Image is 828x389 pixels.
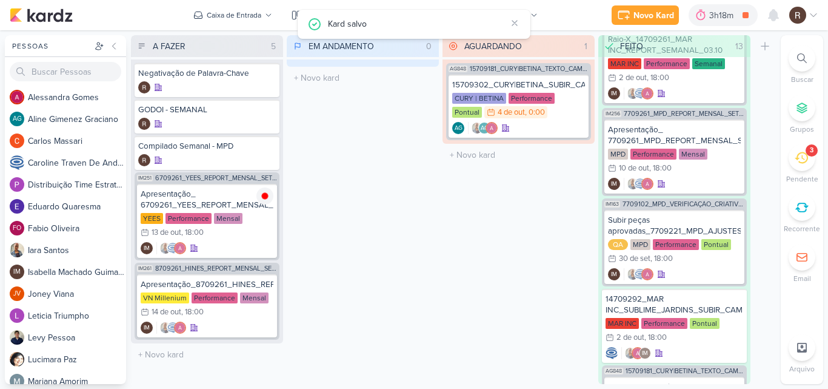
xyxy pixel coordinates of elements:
[624,110,744,117] span: 7709261_MPD_REPORT_MENSAL_SETEMBRO
[621,347,651,359] div: Colaboradores: Iara Santos, Alessandra Gomes, Isabella Machado Guimarães
[141,213,163,224] div: YEES
[641,318,687,329] div: Performance
[214,213,242,224] div: Mensal
[28,222,126,235] div: F a b i o O l i v e i r a
[692,58,725,69] div: Semanal
[455,126,462,132] p: AG
[141,322,153,334] div: Criador(a): Isabella Machado Guimarães
[137,265,153,272] span: IM261
[606,347,618,359] img: Caroline Traven De Andrade
[608,268,620,280] div: Isabella Machado Guimarães
[155,175,277,181] span: 6709261_YEES_REPORT_MENSAL_SETEMBRO
[642,351,648,357] p: IM
[641,178,653,190] img: Alessandra Gomes
[28,375,126,388] div: M a r i a n a A m o r i m
[611,272,617,278] p: IM
[784,223,820,234] p: Recorrente
[634,178,646,190] img: Caroline Traven De Andrade
[608,124,741,146] div: Apresentação_ 7709261_MPD_REPORT_MENSAL_SETEMBRO
[141,279,273,290] div: Apresentação_8709261_HINES_REPORT_MENSAL_SETEMBRO
[644,58,690,69] div: Performance
[138,104,276,115] div: GODOI - SEMANAL
[650,255,673,263] div: , 18:00
[608,268,620,280] div: Criador(a): Isabella Machado Guimarães
[810,146,813,155] div: 3
[138,154,150,166] img: Rafael Dornelles
[525,109,545,117] div: , 0:00
[608,149,628,160] div: MPD
[28,200,126,213] div: E d u a r d o Q u a r e s m a
[452,122,464,134] div: Criador(a): Aline Gimenez Graciano
[10,90,24,104] img: Alessandra Gomes
[167,322,179,334] img: Caroline Traven De Andrade
[152,308,181,316] div: 14 de out
[608,215,741,237] div: Subir peças aprovadas_7709221_MPD_AJUSTES_NEO_ALPHAVILLE_DESDOBRAMENTO_DE_PEÇAS
[138,68,276,79] div: Negativação de Palavra-Chave
[174,322,186,334] img: Alessandra Gomes
[709,9,737,22] div: 3h18m
[606,294,743,316] div: 14709292_MAR INC_SUBLIME_JARDINS_SUBIR_CAMPANHA_REMARKETING_PARA_SITE
[644,334,667,342] div: , 18:00
[174,242,186,254] img: Alessandra Gomes
[793,273,811,284] p: Email
[452,122,464,134] div: Aline Gimenez Graciano
[421,40,436,53] div: 0
[138,81,150,93] img: Rafael Dornelles
[634,268,646,280] img: Caroline Traven De Andrade
[10,177,24,192] img: Distribuição Time Estratégico
[630,149,676,160] div: Performance
[13,225,21,232] p: FO
[144,246,150,252] p: IM
[181,229,204,237] div: , 18:00
[10,286,24,301] div: Joney Viana
[144,325,150,331] p: IM
[28,331,126,344] div: L e v y P e s s o a
[789,364,815,374] p: Arquivo
[790,124,814,135] p: Grupos
[498,109,525,117] div: 4 de out
[624,87,653,100] div: Colaboradores: Iara Santos, Caroline Traven De Andrade, Alessandra Gomes
[138,118,150,130] div: Criador(a): Rafael Dornelles
[138,154,150,166] div: Criador(a): Rafael Dornelles
[627,178,639,190] img: Iara Santos
[624,347,636,359] img: Iara Santos
[608,87,620,100] div: Criador(a): Isabella Machado Guimarães
[10,243,24,257] img: Iara Santos
[452,79,585,90] div: 15709302_CURY|BETINA_SUBIR_CAMPANHA_CHACARA_SANTO_ANTONIO
[328,17,506,30] div: Kard salvo
[28,178,126,191] div: D i s t r i b u i ç ã o T i m e E s t r a t é g i c o
[10,308,24,323] img: Leticia Triumpho
[10,330,24,345] img: Levy Pessoa
[641,87,653,100] img: Alessandra Gomes
[452,93,506,104] div: CURY | BETINA
[653,239,699,250] div: Performance
[141,322,153,334] div: Isabella Machado Guimarães
[639,347,651,359] div: Isabella Machado Guimarães
[10,8,73,22] img: kardz.app
[632,347,644,359] img: Alessandra Gomes
[10,221,24,235] div: Fabio Oliveira
[786,174,818,184] p: Pendente
[10,62,121,81] input: Buscar Pessoas
[28,244,126,257] div: I a r a S a n t o s
[606,347,618,359] div: Criador(a): Caroline Traven De Andrade
[624,178,653,190] div: Colaboradores: Iara Santos, Caroline Traven De Andrade, Alessandra Gomes
[138,141,276,152] div: Compilado Semanal - MPD
[159,322,172,334] img: Iara Santos
[165,213,212,224] div: Performance
[133,346,281,364] input: + Novo kard
[156,322,186,334] div: Colaboradores: Iara Santos, Caroline Traven De Andrade, Alessandra Gomes
[449,66,467,72] span: AG848
[604,368,623,374] span: AG848
[28,288,126,300] div: J o n e y V i a n a
[28,91,126,104] div: A l e s s a n d r a G o m e s
[623,201,744,208] span: 7709102_MPD_VERIFICAÇÃO_CRIATIVOS_ATUAIS
[624,268,653,280] div: Colaboradores: Iara Santos, Caroline Traven De Andrade, Alessandra Gomes
[612,5,679,25] button: Novo Kard
[471,122,483,134] img: Iara Santos
[604,201,620,208] span: IM163
[289,69,436,87] input: + Novo kard
[611,181,617,188] p: IM
[10,41,92,52] div: Pessoas
[649,164,672,172] div: , 18:00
